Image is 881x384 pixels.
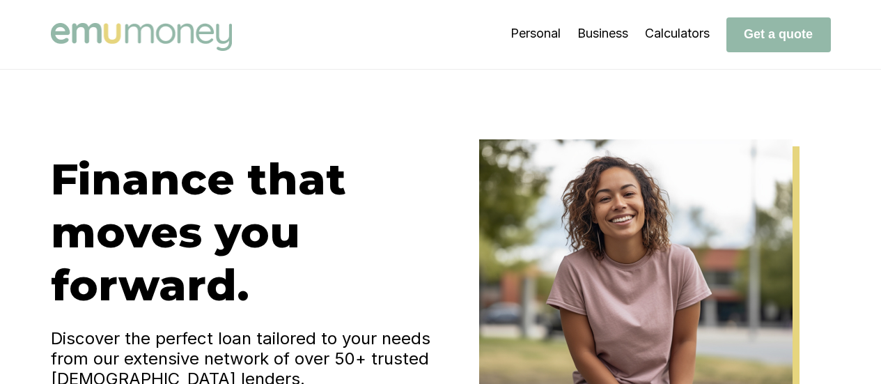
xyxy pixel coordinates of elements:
button: Get a quote [726,17,831,52]
a: Get a quote [726,26,831,41]
img: Emu Money logo [51,23,232,51]
h1: Finance that moves you forward. [51,153,441,312]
